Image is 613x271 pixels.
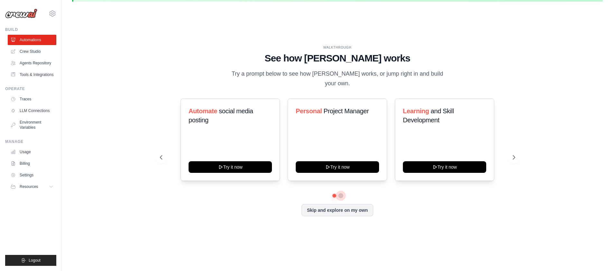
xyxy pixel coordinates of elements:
[189,161,272,173] button: Try it now
[5,27,56,32] div: Build
[296,107,322,115] span: Personal
[160,52,515,64] h1: See how [PERSON_NAME] works
[8,94,56,104] a: Traces
[20,184,38,189] span: Resources
[8,106,56,116] a: LLM Connections
[8,58,56,68] a: Agents Repository
[403,107,454,124] span: and Skill Development
[8,147,56,157] a: Usage
[8,182,56,192] button: Resources
[229,69,446,88] p: Try a prompt below to see how [PERSON_NAME] works, or jump right in and build your own.
[189,107,253,124] span: social media posting
[8,46,56,57] a: Crew Studio
[403,107,429,115] span: Learning
[5,86,56,91] div: Operate
[296,161,379,173] button: Try it now
[403,161,486,173] button: Try it now
[160,45,515,50] div: WALKTHROUGH
[302,204,373,216] button: Skip and explore on my own
[5,9,37,18] img: Logo
[323,107,369,115] span: Project Manager
[8,70,56,80] a: Tools & Integrations
[29,258,41,263] span: Logout
[8,158,56,169] a: Billing
[189,107,217,115] span: Automate
[5,139,56,144] div: Manage
[8,117,56,133] a: Environment Variables
[8,35,56,45] a: Automations
[8,170,56,180] a: Settings
[581,240,613,271] iframe: Chat Widget
[5,255,56,266] button: Logout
